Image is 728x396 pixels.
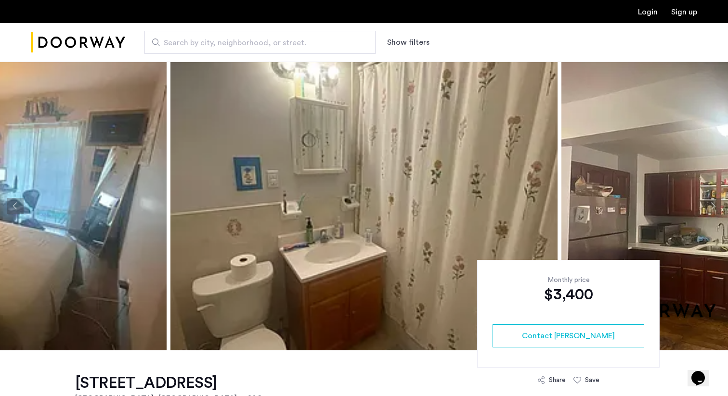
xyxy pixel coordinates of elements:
[549,375,566,385] div: Share
[164,37,349,49] span: Search by city, neighborhood, or street.
[170,62,558,350] img: apartment
[31,25,125,61] a: Cazamio Logo
[585,375,599,385] div: Save
[7,198,24,214] button: Previous apartment
[144,31,376,54] input: Apartment Search
[704,198,721,214] button: Next apartment
[493,324,644,347] button: button
[688,358,718,386] iframe: chat widget
[493,275,644,285] div: Monthly price
[31,25,125,61] img: logo
[671,8,697,16] a: Registration
[387,37,429,48] button: Show or hide filters
[493,285,644,304] div: $3,400
[522,330,615,342] span: Contact [PERSON_NAME]
[75,373,261,393] h1: [STREET_ADDRESS]
[638,8,658,16] a: Login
